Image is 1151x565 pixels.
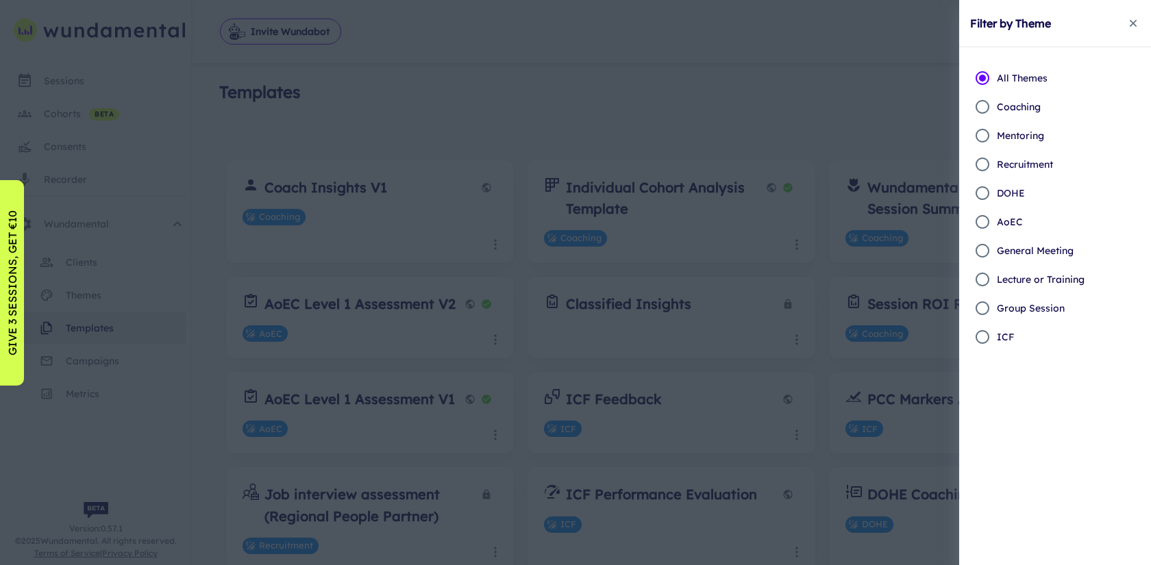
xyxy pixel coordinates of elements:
div: scrollable content [959,47,1151,368]
p: Recruitment [997,157,1053,172]
p: ICF [997,329,1014,344]
p: General Meeting [997,243,1074,258]
p: Coaching [997,99,1041,114]
p: DOHE [997,186,1025,201]
p: Mentoring [997,128,1044,143]
p: GIVE 3 SESSIONS, GET €10 [4,210,21,355]
p: Lecture or Training [997,272,1085,287]
h6: Filter by Theme [970,15,1051,32]
p: All Themes [997,71,1048,86]
p: Group Session [997,301,1065,316]
p: AoEC [997,214,1023,229]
